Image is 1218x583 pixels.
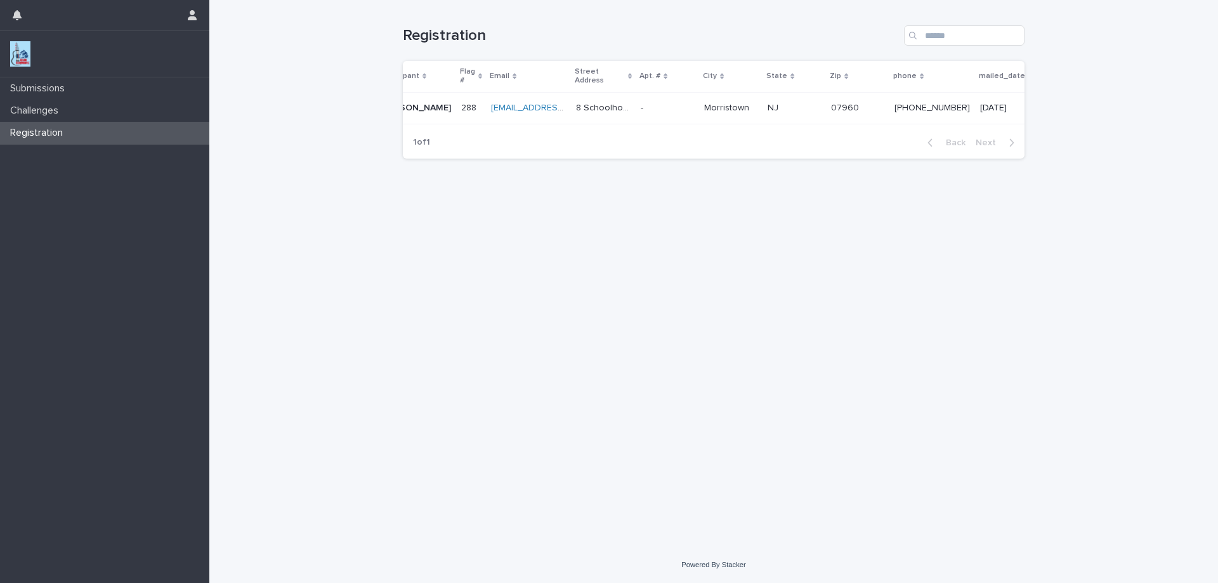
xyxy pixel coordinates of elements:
h1: Registration [403,27,899,45]
p: Registration [5,127,73,139]
p: 07960 [831,100,861,114]
input: Search [904,25,1025,46]
a: Powered By Stacker [681,561,745,568]
span: Next [976,138,1004,147]
a: [EMAIL_ADDRESS][DOMAIN_NAME] [491,103,634,112]
p: [DATE] [980,103,1032,114]
p: NJ [768,100,781,114]
p: Apt. # [639,69,660,83]
a: [PHONE_NUMBER] [894,103,970,112]
span: Back [938,138,966,147]
p: mailed_date [979,69,1025,83]
button: Back [917,137,971,148]
p: 8 Schoolhouse Ln [576,100,633,114]
p: 1 of 1 [403,127,440,158]
p: Deidra Slough [380,100,454,114]
p: Challenges [5,105,69,117]
tr: [PERSON_NAME][PERSON_NAME] 288288 [EMAIL_ADDRESS][DOMAIN_NAME] 8 Schoolhouse Ln8 Schoolhouse Ln -... [370,92,1053,124]
p: Flag # [460,65,475,88]
p: - [641,100,646,114]
p: Email [490,69,509,83]
p: Submissions [5,82,75,95]
p: Morristown [704,100,752,114]
img: jxsLJbdS1eYBI7rVAS4p [10,41,30,67]
button: Next [971,137,1025,148]
p: City [703,69,717,83]
p: State [766,69,787,83]
p: Zip [830,69,841,83]
p: phone [893,69,917,83]
p: Street Address [575,65,625,88]
p: 288 [461,100,479,114]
